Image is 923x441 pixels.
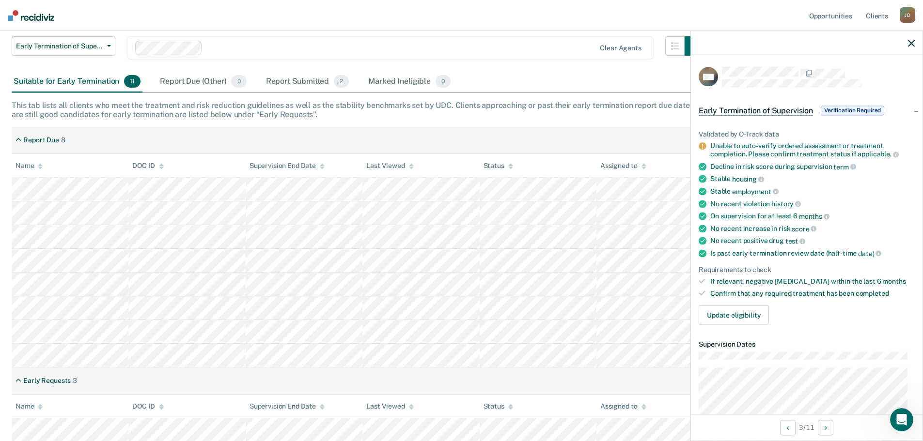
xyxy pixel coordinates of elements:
div: Report Due [23,136,59,144]
div: Is past early termination review date (half-time [710,249,915,258]
div: Stable [710,187,915,196]
span: history [771,200,801,208]
div: This tab lists all clients who meet the treatment and risk reduction guidelines as well as the st... [12,101,911,119]
div: J D [900,7,915,23]
div: Supervision End Date [250,402,325,411]
div: Name [16,162,43,170]
div: Assigned to [600,162,646,170]
span: Verification Required [821,106,884,115]
span: 2 [334,75,349,88]
div: Unable to auto-verify ordered assessment or treatment completion. Please confirm treatment status... [710,142,915,158]
span: completed [856,289,889,297]
div: Early Requests [23,377,71,385]
div: Assigned to [600,402,646,411]
span: months [799,212,829,220]
div: Validated by O-Track data [699,130,915,138]
img: Recidiviz [8,10,54,21]
div: On supervision for at least 6 [710,212,915,221]
span: Early Termination of Supervision [699,106,813,115]
div: Early Termination of SupervisionVerification Required [691,95,923,126]
dt: Supervision Dates [699,340,915,348]
div: Stable [710,175,915,183]
div: DOC ID [132,162,163,170]
span: Early Termination of Supervision [16,42,103,50]
span: months [882,277,906,285]
div: Name [16,402,43,411]
div: If relevant, negative [MEDICAL_DATA] within the last 6 [710,277,915,286]
span: test [785,237,805,245]
button: Next Opportunity [818,420,833,435]
div: Last Viewed [366,402,413,411]
div: Requirements to check [699,265,915,274]
span: 0 [231,75,246,88]
div: Decline in risk score during supervision [710,162,915,171]
div: Clear agents [600,44,641,52]
div: Suitable for Early Termination [12,71,142,92]
div: Last Viewed [366,162,413,170]
span: employment [732,187,778,195]
iframe: Intercom live chat [890,408,913,431]
div: 3 / 11 [691,414,923,440]
span: housing [732,175,764,183]
div: No recent positive drug [710,237,915,245]
div: Confirm that any required treatment has been [710,289,915,298]
span: term [833,163,856,170]
div: Status [484,402,513,411]
div: 3 [73,377,77,385]
div: DOC ID [132,402,163,411]
div: Report Due (Other) [158,71,248,92]
div: Marked Ineligible [366,71,453,92]
span: date) [858,249,881,257]
button: Update eligibility [699,305,769,324]
span: 11 [124,75,141,88]
div: No recent increase in risk [710,224,915,233]
div: Status [484,162,513,170]
span: 0 [436,75,451,88]
div: Supervision End Date [250,162,325,170]
div: 8 [61,136,65,144]
div: No recent violation [710,199,915,208]
span: score [792,225,816,232]
div: Report Submitted [264,71,351,92]
button: Previous Opportunity [780,420,796,435]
